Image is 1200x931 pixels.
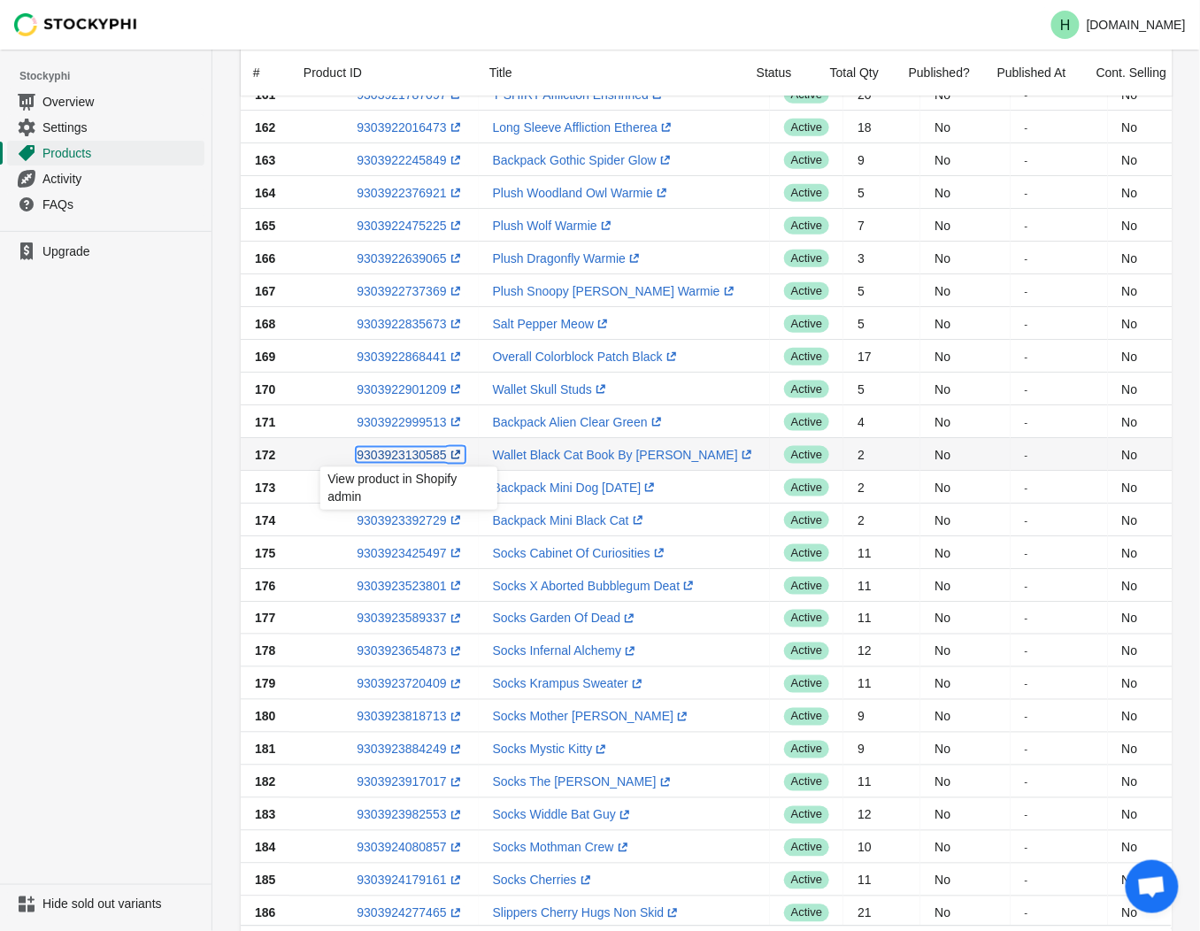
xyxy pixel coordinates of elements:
[357,382,464,396] a: 9303922901209(opens a new window)
[357,742,464,757] a: 9303923884249(opens a new window)
[255,546,275,560] span: 175
[843,471,920,504] td: 2
[255,644,275,658] span: 178
[255,120,275,135] span: 162
[920,143,1010,176] td: No
[493,841,632,855] a: Socks Mothman Crew(opens a new window)
[1051,11,1080,39] span: Avatar with initials H
[357,579,464,593] a: 9303923523801(opens a new window)
[493,88,666,102] a: T SHIRT Affliction Enshrined(opens a new window)
[920,569,1010,602] td: No
[7,140,204,165] a: Products
[843,798,920,831] td: 12
[784,381,829,398] span: active
[1025,678,1028,689] small: -
[920,274,1010,307] td: No
[920,896,1010,929] td: No
[1025,285,1028,296] small: -
[493,415,665,429] a: Backpack Alien Clear Green(opens a new window)
[357,546,464,560] a: 9303923425497(opens a new window)
[357,513,464,527] a: 9303923392729(opens a new window)
[843,111,920,143] td: 18
[493,317,612,331] a: Salt Pepper Meow(opens a new window)
[1025,711,1028,722] small: -
[1025,580,1028,591] small: -
[255,742,275,757] span: 181
[357,317,464,331] a: 9303922835673(opens a new window)
[1025,219,1028,231] small: -
[1025,743,1028,755] small: -
[920,602,1010,635] td: No
[255,579,275,593] span: 176
[357,873,464,888] a: 9303924179161(opens a new window)
[920,242,1010,274] td: No
[1025,318,1028,329] small: -
[7,892,204,917] a: Hide sold out variants
[1025,187,1028,198] small: -
[493,579,698,593] a: Socks X Aborted Bubblegum Deat(opens a new window)
[784,839,829,857] span: active
[493,251,643,265] a: Plush Dragonfly Warmie(opens a new window)
[475,50,742,96] div: Title
[255,873,275,888] span: 185
[493,481,659,495] a: Backpack Mini Dog [DATE](opens a new window)
[1025,154,1028,165] small: -
[255,775,275,789] span: 182
[357,186,464,200] a: 9303922376921(opens a new window)
[493,775,674,789] a: Socks The [PERSON_NAME](opens a new window)
[357,841,464,855] a: 9303924080857(opens a new window)
[784,806,829,824] span: active
[1025,612,1028,624] small: -
[920,209,1010,242] td: No
[920,405,1010,438] td: No
[920,307,1010,340] td: No
[289,50,475,96] div: Product ID
[920,635,1010,667] td: No
[784,315,829,333] span: active
[784,708,829,726] span: active
[1082,50,1181,96] div: Cont. Selling
[1025,842,1028,853] small: -
[920,471,1010,504] td: No
[1025,874,1028,886] small: -
[843,667,920,700] td: 11
[843,766,920,798] td: 11
[357,775,464,789] a: 9303923917017(opens a new window)
[255,808,275,822] span: 183
[920,864,1010,896] td: No
[1025,350,1028,362] small: -
[493,186,671,200] a: Plush Woodland Owl Warmie(opens a new window)
[1025,776,1028,788] small: -
[784,217,829,235] span: active
[493,120,676,135] a: Long Sleeve Affliction Etherea(opens a new window)
[493,644,640,658] a: Socks Infernal Alchemy(opens a new window)
[843,340,920,373] td: 17
[1025,514,1028,526] small: -
[843,536,920,569] td: 11
[784,512,829,529] span: active
[843,896,920,929] td: 21
[493,710,692,724] a: Socks Mother [PERSON_NAME](opens a new window)
[843,733,920,766] td: 9
[255,677,275,691] span: 179
[357,251,464,265] a: 9303922639065(opens a new window)
[14,13,138,36] img: Stockyphi
[357,284,464,298] a: 9303922737369(opens a new window)
[253,64,262,81] div: #
[843,700,920,733] td: 9
[843,176,920,209] td: 5
[255,841,275,855] span: 184
[255,448,275,462] span: 172
[357,88,464,102] a: 9303921787097(opens a new window)
[1025,907,1028,919] small: -
[920,798,1010,831] td: No
[255,153,275,167] span: 163
[357,612,464,626] a: 9303923589337(opens a new window)
[1025,547,1028,558] small: -
[255,710,275,724] span: 180
[843,405,920,438] td: 4
[493,808,634,822] a: Socks Widdle Bat Guy(opens a new window)
[895,50,983,96] div: Published?
[357,906,464,920] a: 9303924277465(opens a new window)
[19,67,212,85] span: Stockyphi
